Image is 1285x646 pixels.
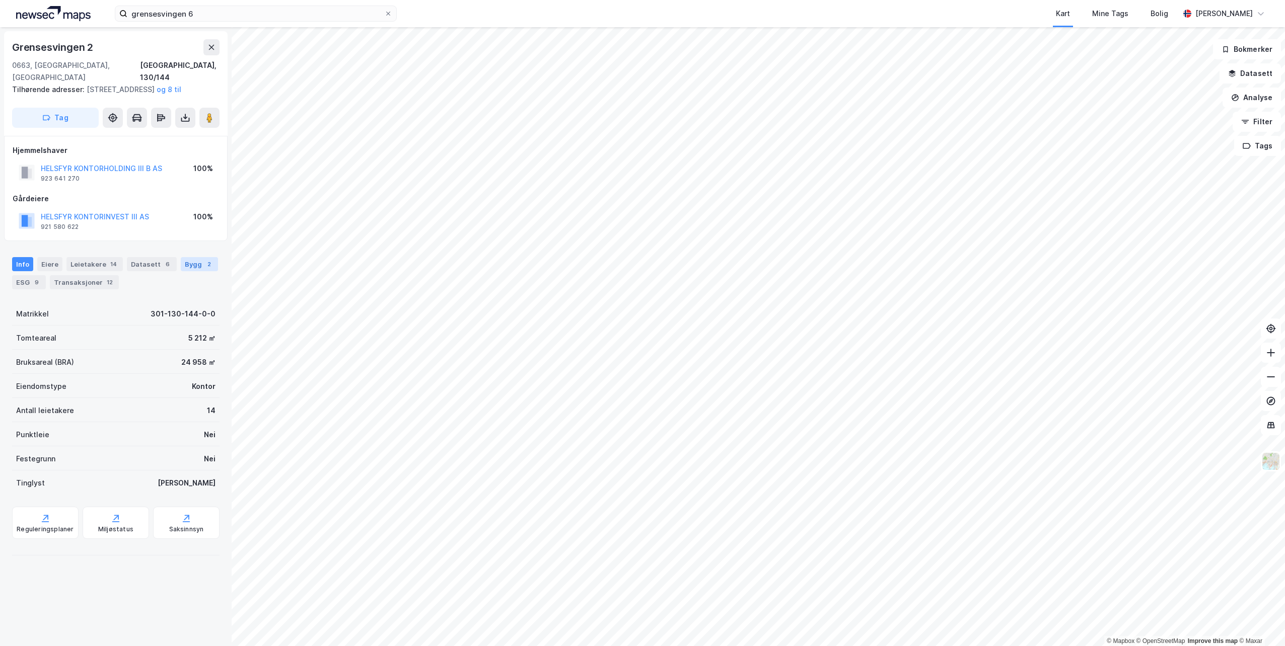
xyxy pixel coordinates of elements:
[12,257,33,271] div: Info
[188,332,216,344] div: 5 212 ㎡
[140,59,220,84] div: [GEOGRAPHIC_DATA], 130/144
[1151,8,1168,20] div: Bolig
[207,405,216,417] div: 14
[98,525,133,533] div: Miljøstatus
[193,163,213,175] div: 100%
[13,193,219,205] div: Gårdeiere
[16,332,56,344] div: Tomteareal
[12,108,99,128] button: Tag
[108,259,119,269] div: 14
[37,257,62,271] div: Eiere
[1136,637,1185,644] a: OpenStreetMap
[1188,637,1238,644] a: Improve this map
[1220,63,1281,84] button: Datasett
[204,429,216,441] div: Nei
[12,275,46,289] div: ESG
[16,6,91,21] img: logo.a4113a55bc3d86da70a041830d287a7e.svg
[16,405,74,417] div: Antall leietakere
[169,525,204,533] div: Saksinnsyn
[41,223,79,231] div: 921 580 622
[13,144,219,156] div: Hjemmelshaver
[158,477,216,489] div: [PERSON_NAME]
[1235,598,1285,646] div: Kontrollprogram for chat
[12,84,211,96] div: [STREET_ADDRESS]
[151,308,216,320] div: 301-130-144-0-0
[1195,8,1253,20] div: [PERSON_NAME]
[163,259,173,269] div: 6
[105,277,115,287] div: 12
[66,257,123,271] div: Leietakere
[17,525,74,533] div: Reguleringsplaner
[16,429,49,441] div: Punktleie
[32,277,42,287] div: 9
[204,259,214,269] div: 2
[127,257,177,271] div: Datasett
[192,380,216,392] div: Kontor
[12,39,95,55] div: Grensesvingen 2
[1107,637,1134,644] a: Mapbox
[12,85,87,94] span: Tilhørende adresser:
[204,453,216,465] div: Nei
[1233,112,1281,132] button: Filter
[16,380,66,392] div: Eiendomstype
[1092,8,1128,20] div: Mine Tags
[1234,136,1281,156] button: Tags
[181,356,216,368] div: 24 958 ㎡
[41,175,80,183] div: 923 641 270
[1223,88,1281,108] button: Analyse
[1261,452,1280,471] img: Z
[50,275,119,289] div: Transaksjoner
[16,308,49,320] div: Matrikkel
[1235,598,1285,646] iframe: Chat Widget
[16,453,55,465] div: Festegrunn
[181,257,218,271] div: Bygg
[16,477,45,489] div: Tinglyst
[12,59,140,84] div: 0663, [GEOGRAPHIC_DATA], [GEOGRAPHIC_DATA]
[193,211,213,223] div: 100%
[1056,8,1070,20] div: Kart
[127,6,384,21] input: Søk på adresse, matrikkel, gårdeiere, leietakere eller personer
[1213,39,1281,59] button: Bokmerker
[16,356,74,368] div: Bruksareal (BRA)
